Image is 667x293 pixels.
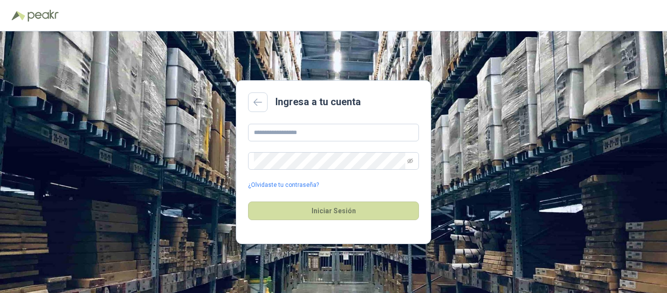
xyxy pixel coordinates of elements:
a: ¿Olvidaste tu contraseña? [248,180,319,190]
img: Logo [12,11,25,21]
button: Iniciar Sesión [248,202,419,220]
h2: Ingresa a tu cuenta [275,94,361,110]
img: Peakr [27,10,59,22]
span: eye-invisible [407,158,413,164]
